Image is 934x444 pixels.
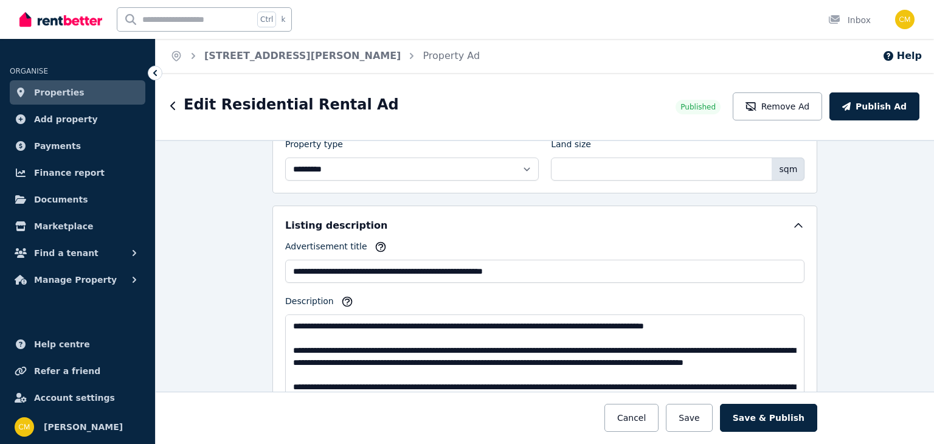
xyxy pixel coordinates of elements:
span: Marketplace [34,219,93,234]
a: Finance report [10,161,145,185]
button: Cancel [604,404,659,432]
button: Remove Ad [733,92,822,120]
button: Publish Ad [829,92,919,120]
span: Published [680,102,716,112]
button: Manage Property [10,268,145,292]
span: Properties [34,85,85,100]
a: Add property [10,107,145,131]
span: ORGANISE [10,67,48,75]
a: Account settings [10,386,145,410]
label: Land size [551,138,591,155]
img: RentBetter [19,10,102,29]
span: k [281,15,285,24]
button: Help [882,49,922,63]
a: Help centre [10,332,145,356]
label: Description [285,295,334,312]
span: Payments [34,139,81,153]
span: [PERSON_NAME] [44,420,123,434]
img: Chantelle Martin [15,417,34,437]
a: Properties [10,80,145,105]
nav: Breadcrumb [156,39,494,73]
a: Payments [10,134,145,158]
a: Refer a friend [10,359,145,383]
label: Advertisement title [285,240,367,257]
a: [STREET_ADDRESS][PERSON_NAME] [204,50,401,61]
span: Manage Property [34,272,117,287]
span: Finance report [34,165,105,180]
label: Property type [285,138,343,155]
span: Help centre [34,337,90,352]
h1: Edit Residential Rental Ad [184,95,399,114]
h5: Listing description [285,218,387,233]
img: Chantelle Martin [895,10,915,29]
span: Add property [34,112,98,127]
span: Documents [34,192,88,207]
span: Find a tenant [34,246,99,260]
span: Refer a friend [34,364,100,378]
div: Inbox [828,14,871,26]
button: Save & Publish [720,404,817,432]
a: Marketplace [10,214,145,238]
span: Ctrl [257,12,276,27]
a: Property Ad [423,50,480,61]
button: Save [666,404,712,432]
button: Find a tenant [10,241,145,265]
span: Account settings [34,390,115,405]
a: Documents [10,187,145,212]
